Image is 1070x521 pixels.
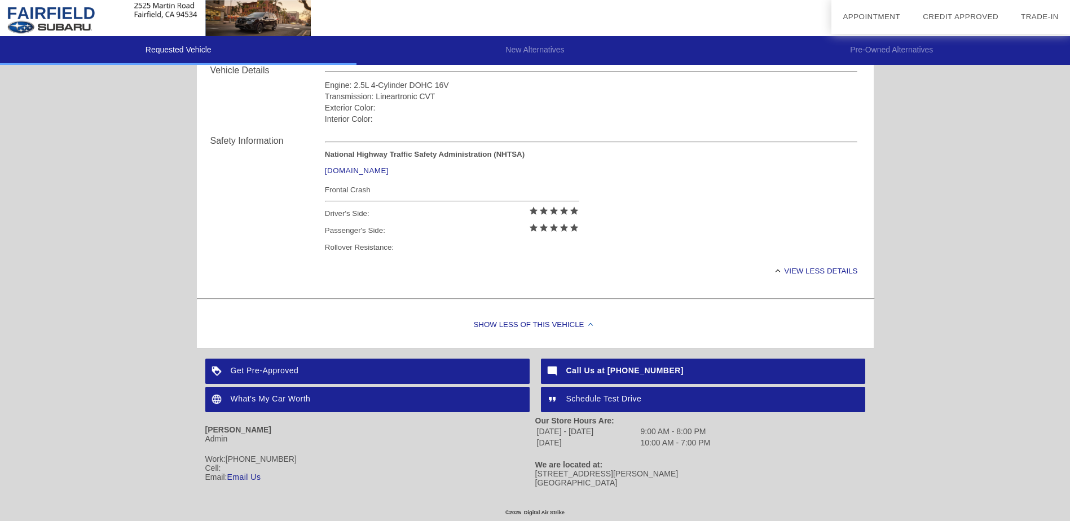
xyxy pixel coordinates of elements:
div: Engine: 2.5L 4-Cylinder DOHC 16V [325,80,858,91]
div: Work: [205,454,535,463]
div: Driver's Side: [325,205,579,222]
div: Email: [205,473,535,482]
span: [PHONE_NUMBER] [226,454,297,463]
td: 10:00 AM - 7:00 PM [640,438,711,448]
div: Rollover Resistance: [325,239,579,256]
td: [DATE] - [DATE] [536,426,639,436]
div: Cell: [205,463,535,473]
a: Appointment [843,12,900,21]
img: ic_format_quote_white_24dp_2x.png [541,387,566,412]
strong: [PERSON_NAME] [205,425,271,434]
img: ic_loyalty_white_24dp_2x.png [205,359,231,384]
strong: Our Store Hours Are: [535,416,614,425]
i: star [529,206,539,216]
i: star [539,223,549,233]
i: star [559,223,569,233]
b: Call Us at [PHONE_NUMBER] [566,366,684,375]
div: Show Less of this Vehicle [197,303,874,348]
li: New Alternatives [356,36,713,65]
i: star [569,223,579,233]
i: star [559,206,569,216]
a: Schedule Test Drive [541,387,865,412]
strong: National Highway Traffic Safety Administration (NHTSA) [325,150,525,158]
div: Exterior Color: [325,102,858,113]
li: Pre-Owned Alternatives [714,36,1070,65]
div: Safety Information [210,134,325,148]
a: Trade-In [1021,12,1059,21]
a: [DOMAIN_NAME] [325,166,389,175]
td: 9:00 AM - 8:00 PM [640,426,711,436]
a: Get Pre-Approved [205,359,530,384]
i: star [529,223,539,233]
i: star [569,206,579,216]
div: Transmission: Lineartronic CVT [325,91,858,102]
i: star [539,206,549,216]
a: Call Us at [PHONE_NUMBER] [541,359,865,384]
i: star [549,223,559,233]
strong: We are located at: [535,460,603,469]
a: Email Us [227,473,261,482]
td: [DATE] [536,438,639,448]
img: ic_language_white_24dp_2x.png [205,387,231,412]
a: What's My Car Worth [205,387,530,412]
a: Credit Approved [923,12,998,21]
div: Interior Color: [325,113,858,125]
div: Passenger's Side: [325,222,579,239]
div: [STREET_ADDRESS][PERSON_NAME] [GEOGRAPHIC_DATA] [535,469,865,487]
i: star [549,206,559,216]
div: View less details [325,257,858,285]
img: ic_mode_comment_white_24dp_2x.png [541,359,566,384]
div: Frontal Crash [325,183,579,197]
div: Admin [205,434,535,443]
